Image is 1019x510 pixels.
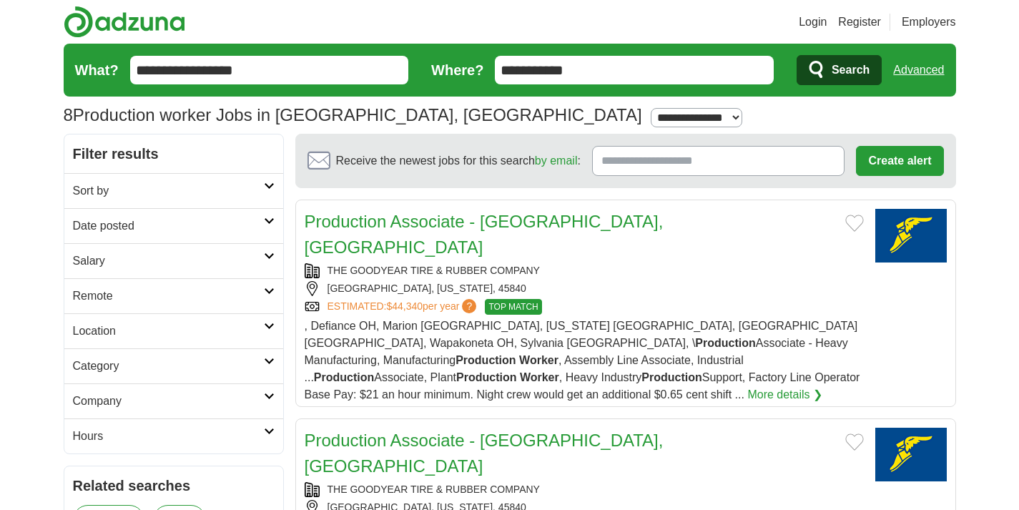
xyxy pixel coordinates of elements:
[64,383,283,418] a: Company
[73,252,264,270] h2: Salary
[305,281,864,296] div: [GEOGRAPHIC_DATA], [US_STATE], 45840
[747,386,822,403] a: More details ❯
[832,56,870,84] span: Search
[73,475,275,496] h2: Related searches
[328,484,540,495] a: THE GOODYEAR TIRE & RUBBER COMPANY
[535,155,578,167] a: by email
[73,182,264,200] h2: Sort by
[641,371,702,383] strong: Production
[845,215,864,232] button: Add to favorite jobs
[64,313,283,348] a: Location
[462,299,476,313] span: ?
[695,337,755,349] strong: Production
[875,428,947,481] img: Goodyear logo
[456,354,516,366] strong: Production
[328,265,540,276] a: THE GOODYEAR TIRE & RUBBER COMPANY
[314,371,374,383] strong: Production
[64,105,642,124] h1: Production worker Jobs in [GEOGRAPHIC_DATA], [GEOGRAPHIC_DATA]
[797,55,882,85] button: Search
[799,14,827,31] a: Login
[73,323,264,340] h2: Location
[75,59,119,81] label: What?
[73,393,264,410] h2: Company
[520,371,559,383] strong: Worker
[386,300,423,312] span: $44,340
[73,217,264,235] h2: Date posted
[845,433,864,451] button: Add to favorite jobs
[902,14,956,31] a: Employers
[64,102,73,128] span: 8
[328,299,480,315] a: ESTIMATED:$44,340per year?
[64,243,283,278] a: Salary
[485,299,541,315] span: TOP MATCH
[431,59,483,81] label: Where?
[64,418,283,453] a: Hours
[73,288,264,305] h2: Remote
[64,134,283,173] h2: Filter results
[519,354,558,366] strong: Worker
[838,14,881,31] a: Register
[456,371,516,383] strong: Production
[305,212,664,257] a: Production Associate - [GEOGRAPHIC_DATA], [GEOGRAPHIC_DATA]
[305,431,664,476] a: Production Associate - [GEOGRAPHIC_DATA], [GEOGRAPHIC_DATA]
[73,428,264,445] h2: Hours
[73,358,264,375] h2: Category
[64,278,283,313] a: Remote
[64,6,185,38] img: Adzuna logo
[336,152,581,170] span: Receive the newest jobs for this search :
[875,209,947,263] img: Goodyear logo
[64,348,283,383] a: Category
[893,56,944,84] a: Advanced
[305,320,860,401] span: , Defiance OH, Marion [GEOGRAPHIC_DATA], [US_STATE] [GEOGRAPHIC_DATA], [GEOGRAPHIC_DATA] [GEOGRAP...
[64,173,283,208] a: Sort by
[64,208,283,243] a: Date posted
[856,146,943,176] button: Create alert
